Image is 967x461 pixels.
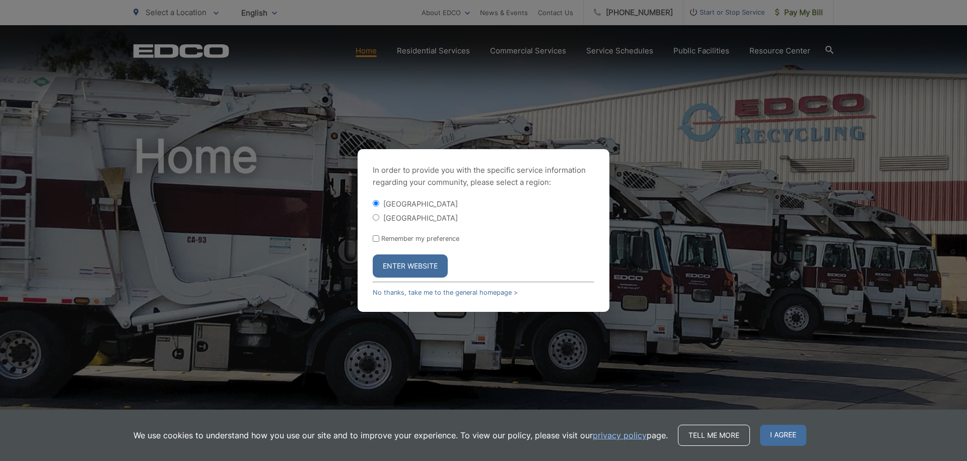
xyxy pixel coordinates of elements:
a: Tell me more [678,425,750,446]
button: Enter Website [373,254,448,278]
a: No thanks, take me to the general homepage > [373,289,518,296]
label: [GEOGRAPHIC_DATA] [383,200,458,208]
span: I agree [760,425,806,446]
a: privacy policy [593,429,647,441]
p: In order to provide you with the specific service information regarding your community, please se... [373,164,594,188]
label: [GEOGRAPHIC_DATA] [383,214,458,222]
p: We use cookies to understand how you use our site and to improve your experience. To view our pol... [133,429,668,441]
label: Remember my preference [381,235,459,242]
